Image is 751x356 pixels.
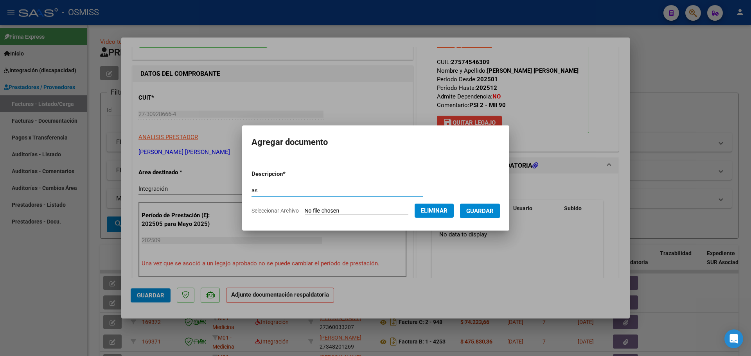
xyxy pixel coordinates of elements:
[724,329,743,348] div: Open Intercom Messenger
[460,204,500,218] button: Guardar
[415,204,454,218] button: Eliminar
[421,207,447,214] span: Eliminar
[466,208,494,215] span: Guardar
[252,135,500,150] h2: Agregar documento
[252,208,299,214] span: Seleccionar Archivo
[252,170,326,179] p: Descripcion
